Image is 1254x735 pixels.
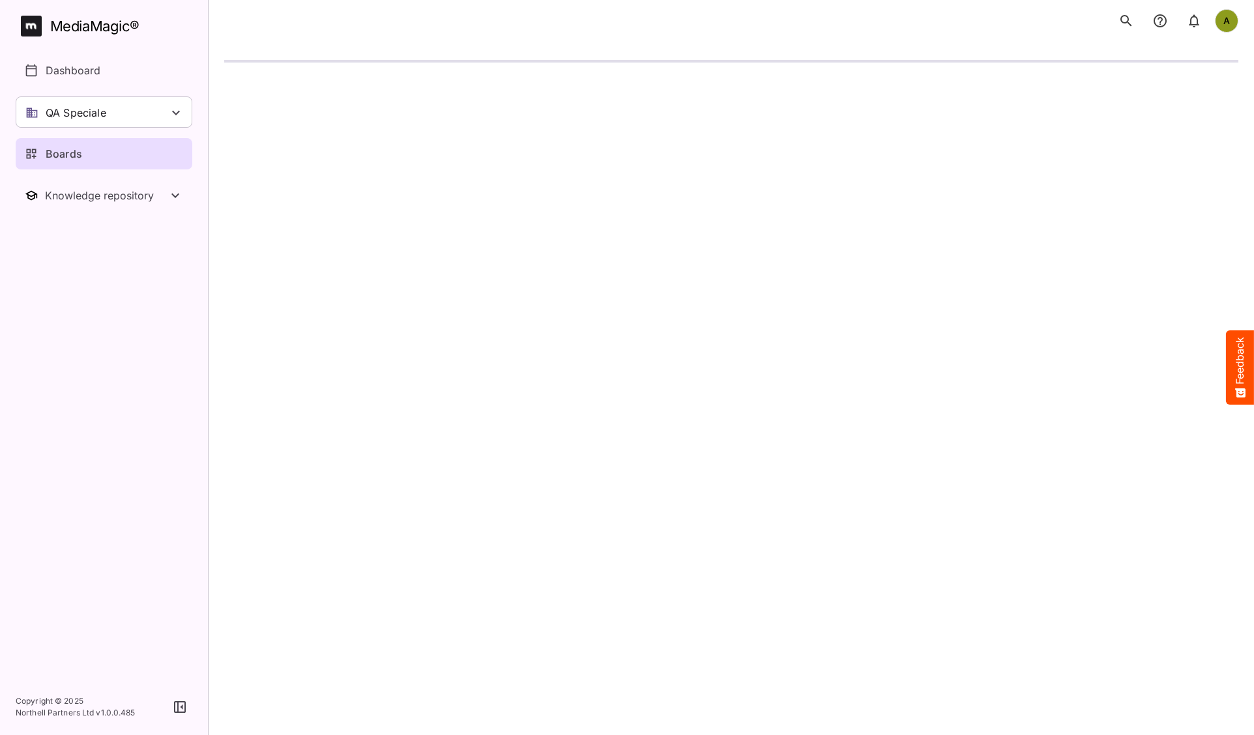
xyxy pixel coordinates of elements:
nav: Knowledge repository [16,180,192,211]
div: Knowledge repository [45,189,168,202]
a: MediaMagic® [21,16,192,36]
div: MediaMagic ® [50,16,139,37]
p: Northell Partners Ltd v 1.0.0.485 [16,707,136,719]
div: A [1215,9,1238,33]
p: Copyright © 2025 [16,695,136,707]
button: Toggle Knowledge repository [16,180,192,211]
button: Feedback [1226,330,1254,405]
a: Boards [16,138,192,169]
p: Boards [46,146,82,162]
button: notifications [1147,8,1173,34]
a: Dashboard [16,55,192,86]
button: search [1113,8,1139,34]
p: Dashboard [46,63,100,78]
button: notifications [1181,8,1207,34]
p: QA Speciale [46,105,106,121]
